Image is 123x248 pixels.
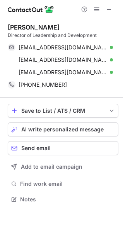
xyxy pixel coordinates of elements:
[8,160,118,174] button: Add to email campaign
[8,32,118,39] div: Director of Leadership and Development
[19,56,107,63] span: [EMAIL_ADDRESS][DOMAIN_NAME]
[21,164,82,170] span: Add to email campaign
[19,69,107,76] span: [EMAIL_ADDRESS][DOMAIN_NAME]
[21,126,104,133] span: AI write personalized message
[21,145,51,151] span: Send email
[20,180,115,187] span: Find work email
[8,5,54,14] img: ContactOut v5.3.10
[8,194,118,205] button: Notes
[8,178,118,189] button: Find work email
[19,44,107,51] span: [EMAIL_ADDRESS][DOMAIN_NAME]
[8,122,118,136] button: AI write personalized message
[21,108,105,114] div: Save to List / ATS / CRM
[19,81,67,88] span: [PHONE_NUMBER]
[8,23,60,31] div: [PERSON_NAME]
[20,196,115,203] span: Notes
[8,141,118,155] button: Send email
[8,104,118,118] button: save-profile-one-click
